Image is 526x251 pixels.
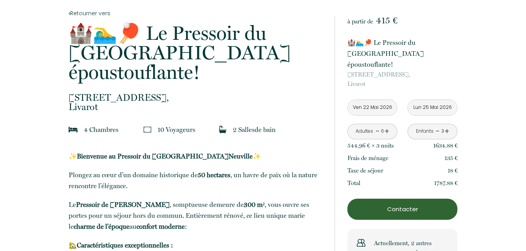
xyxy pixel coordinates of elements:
[116,126,119,134] span: s
[158,124,195,135] p: 10 Voyageur
[347,70,457,89] p: Livarot
[416,128,434,135] div: Enfants
[244,201,265,208] b: 300 m²
[69,199,324,232] p: Le , somptueuse demeure de , vous ouvre ses portes pour un séjour hors du commun. Entièrement rén...
[441,128,445,135] div: 3
[347,37,457,70] p: 🏰🏊‍♂️🏓 Le Pressoir du [GEOGRAPHIC_DATA] époustouflante!
[69,152,77,160] b: ✨
[136,223,185,230] b: confort moderne
[77,241,173,249] b: Caractéristiques exceptionnelles :
[233,124,276,135] p: 2 Salle de bain
[193,126,195,134] span: s
[76,201,170,208] b: Pressoir de [PERSON_NAME]
[408,100,457,115] input: Départ
[69,9,324,18] a: Retourner vers
[147,152,228,160] b: u [GEOGRAPHIC_DATA]
[434,178,458,188] p: 1787.88 €
[381,128,384,135] div: 6
[69,169,324,191] p: ​Plongez au cœur d’un domaine historique de , un havre de paix où la nature rencontre l’élégance.
[347,153,388,163] p: Frais de ménage
[375,125,380,137] a: -
[347,18,373,25] span: à partir de
[356,128,373,135] div: Adultes
[348,100,397,115] input: Arrivée
[445,153,458,163] p: 135 €
[347,199,457,220] button: Contacter
[74,223,129,230] b: charme de l’époque
[69,240,324,251] p: 🏡
[391,142,394,149] span: s
[384,125,389,137] a: +
[252,126,255,134] span: s
[347,70,457,79] span: [STREET_ADDRESS],
[69,93,324,102] span: [STREET_ADDRESS],
[253,152,261,160] b: ✨
[228,152,253,160] b: Neuville
[198,171,230,179] b: 50 hectares
[69,23,324,82] p: 🏰🏊‍♂️🏓 Le Pressoir du [GEOGRAPHIC_DATA] époustouflante!
[357,239,365,247] img: users
[433,141,458,150] p: 1634.88 €
[84,124,119,135] p: 4 Chambre
[350,205,455,214] p: Contacter
[448,166,458,175] p: 18 €
[69,93,324,112] p: Livarot
[436,125,440,137] a: -
[347,166,383,175] p: Taxe de séjour
[143,126,151,134] img: guests
[347,178,360,188] p: Total
[347,141,394,150] p: 544.96 € × 3 nuit
[376,15,397,26] span: 415 €
[77,152,147,160] b: Bienvenue au Pressoir d
[445,125,449,137] a: +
